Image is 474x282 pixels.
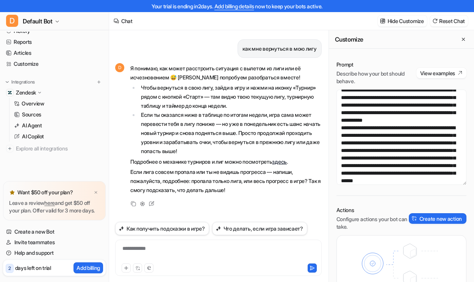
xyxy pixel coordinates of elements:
p: Want $50 off your plan? [17,189,73,196]
button: View examples [416,68,466,78]
li: Если ты оказался ниже в таблице по итогам недели, игра сама может перевести тебя в лигу пониже — ... [139,110,322,156]
a: здесь [272,158,287,165]
span: D [115,63,124,72]
div: Chat [121,17,133,25]
a: Reports [3,37,106,47]
img: x [94,190,98,195]
p: Integrations [11,79,35,85]
img: explore all integrations [6,145,14,152]
button: Integrations [3,78,37,86]
p: AI Copilot [22,133,44,140]
button: Create new action [409,213,466,224]
h2: Customize [335,36,363,43]
a: AI Copilot [11,131,106,142]
a: Help and support [3,248,106,258]
img: Zendesk [8,90,12,95]
a: Invite teammates [3,237,106,248]
a: Add billing details [214,3,254,9]
p: Подробнее о механике турниров и лиг можно посмотреть . [130,157,322,166]
p: Overview [22,100,44,107]
button: Что делать, если игра зависает? [212,222,307,235]
p: Hide Customize [388,17,424,25]
img: menu_add.svg [96,79,102,85]
p: Configure actions your bot can take. [336,215,409,231]
p: 2 [8,265,11,272]
button: Add billing [74,262,103,273]
button: Reset Chat [430,15,468,26]
a: Articles [3,48,106,58]
a: Create a new Bot [3,226,106,237]
a: Customize [3,59,106,69]
img: star [9,189,15,195]
a: Sources [11,109,106,120]
a: AI Agent [11,120,106,131]
p: как мне вернуться в мою лигу [242,44,316,53]
p: Prompt [336,61,416,68]
span: Default Bot [23,16,53,26]
a: here [44,200,55,206]
a: Explore all integrations [3,143,106,154]
button: Как получить подсказки в игре? [115,222,209,235]
p: Zendesk [16,89,36,96]
p: Leave a review and get $50 off your plan. Offer valid for 3 more days. [9,199,100,214]
p: Если лига совсем пропала или ты не видишь прогресса — напиши, пожалуйста, подробнее: пропала толь... [130,167,322,195]
p: AI Agent [22,122,42,129]
button: Close flyout [459,35,468,44]
img: create-action-icon.svg [412,216,417,221]
img: reset [432,18,438,24]
img: customize [380,18,385,24]
a: Overview [11,98,106,109]
p: Add billing [77,264,100,272]
li: Чтобы вернуться в свою лигу, зайди в игру и нажми на иконку «Турнир» рядом с кнопкой «Старт» — та... [139,83,322,110]
span: Explore all integrations [16,143,103,155]
p: Describe how your bot should behave. [336,70,416,85]
p: days left on trial [15,264,51,272]
p: Actions [336,206,409,214]
p: Я понимаю, как может расстроить ситуация с вылетом из лиги или её исчезновением 😅 [PERSON_NAME] п... [130,64,322,82]
img: expand menu [5,79,10,85]
button: Hide Customize [378,15,427,26]
p: Sources [22,111,41,118]
span: D [6,15,18,27]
